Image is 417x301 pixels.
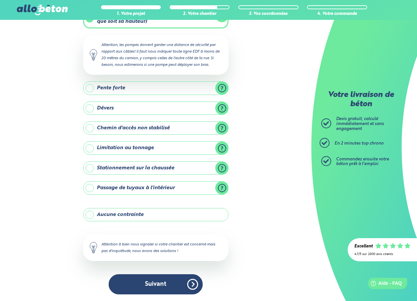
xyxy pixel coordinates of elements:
[83,161,228,175] label: Stationnement sur la chaussée
[101,12,161,17] div: 1. Votre projet
[83,181,228,194] label: Passage de tuyaux à l'intérieur
[83,121,228,135] label: Chemin d'accès non stabilisé
[17,5,68,15] img: allobéton
[83,141,228,154] label: Limitation au tonnage
[83,102,228,115] label: Dévers
[358,275,410,294] iframe: Help widget launcher
[238,12,298,17] div: 3. Vos coordonnées
[83,208,228,221] label: Aucune contrainte
[83,35,228,75] div: Attention, les pompes doivent garder une distance de sécurité par rapport aux câbles! Il faut nou...
[109,274,203,294] button: Suivant
[307,12,367,17] div: 4. Votre commande
[170,12,230,17] div: 2. Votre chantier
[83,81,228,95] label: Pente forte
[83,235,228,261] div: Attention à bien nous signaler si votre chantier est concerné mais pas d'inquiétude, nous avons d...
